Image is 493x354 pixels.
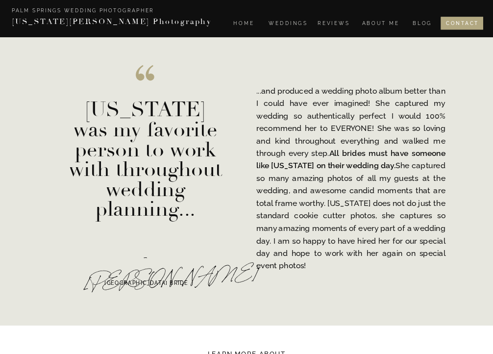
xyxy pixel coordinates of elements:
[256,149,445,170] b: All brides must have someone like [US_STATE] on their wedding day.
[65,100,226,214] h2: [US_STATE] was my favorite person to work with throughout wedding planning...
[12,9,218,16] a: Palm Springs Wedding Photographer
[269,21,304,28] a: WEDDINGS
[83,245,209,279] div: - [PERSON_NAME]
[12,19,218,25] a: [US_STATE][PERSON_NAME] Photography
[445,19,480,28] a: CONTACT
[91,279,201,288] a: [GEOGRAPHIC_DATA] BRIDE
[362,21,399,28] a: ABOUT ME
[318,21,348,28] a: REVIEWS
[256,84,445,272] p: ...and produced a wedding photo album better than I could have ever imagined! She captured my wed...
[413,21,432,28] a: BLOG
[232,21,256,28] a: HOME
